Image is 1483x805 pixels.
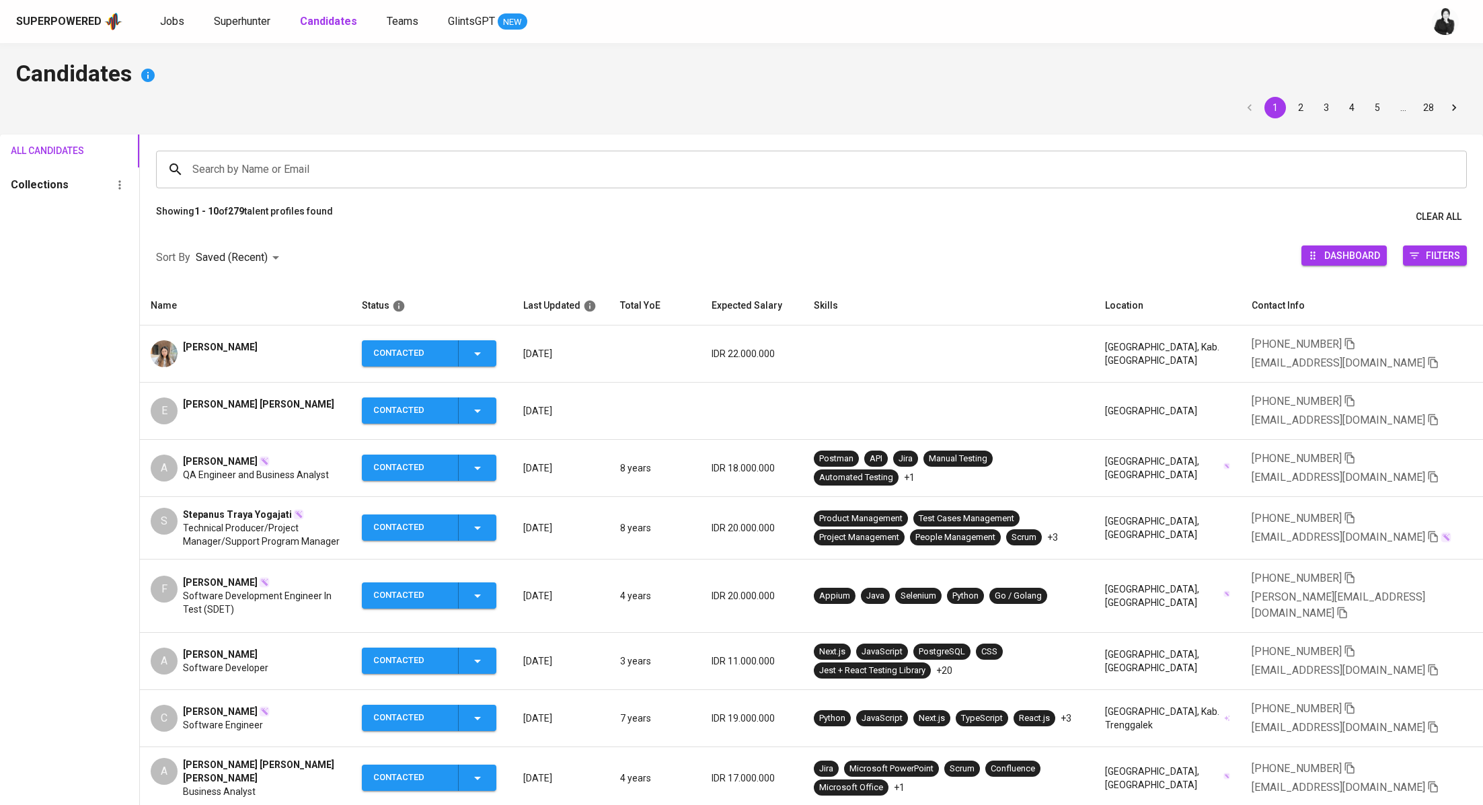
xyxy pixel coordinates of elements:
[620,712,690,725] p: 7 years
[1252,762,1342,775] span: [PHONE_NUMBER]
[1301,245,1387,266] button: Dashboard
[183,521,340,548] span: Technical Producer/Project Manager/Support Program Manager
[183,508,292,521] span: Stepanus Traya Yogajati
[259,456,270,467] img: magic_wand.svg
[16,59,1467,91] h4: Candidates
[952,590,979,603] div: Python
[183,589,340,616] span: Software Development Engineer In Test (SDET)
[151,758,178,785] div: A
[387,15,418,28] span: Teams
[819,471,893,484] div: Automated Testing
[712,347,792,360] p: IDR 22.000.000
[819,781,883,794] div: Microsoft Office
[523,404,599,418] p: [DATE]
[819,590,850,603] div: Appium
[151,340,178,367] img: 0c55c527eea9315a7b14c6c35eb2d954.png
[712,654,792,668] p: IDR 11.000.000
[1403,245,1467,266] button: Filters
[183,705,258,718] span: [PERSON_NAME]
[11,176,69,194] h6: Collections
[1441,532,1451,543] img: magic_wand.svg
[1237,97,1467,118] nav: pagination navigation
[300,15,357,28] b: Candidates
[11,143,69,159] span: All Candidates
[1252,395,1342,408] span: [PHONE_NUMBER]
[214,13,273,30] a: Superhunter
[919,712,945,725] div: Next.js
[819,712,845,725] div: Python
[362,340,496,367] button: Contacted
[1105,404,1229,418] div: [GEOGRAPHIC_DATA]
[373,582,447,609] div: Contacted
[183,758,340,785] span: [PERSON_NAME] [PERSON_NAME] [PERSON_NAME]
[373,514,447,541] div: Contacted
[1047,531,1058,544] p: +3
[849,763,934,775] div: Microsoft PowerPoint
[950,763,975,775] div: Scrum
[373,765,447,791] div: Contacted
[1094,286,1240,325] th: Location
[961,712,1003,725] div: TypeScript
[448,13,527,30] a: GlintsGPT NEW
[259,706,270,717] img: magic_wand.svg
[523,521,599,535] p: [DATE]
[1105,705,1229,732] div: [GEOGRAPHIC_DATA], Kab. Trenggalek
[183,648,258,661] span: [PERSON_NAME]
[183,576,258,589] span: [PERSON_NAME]
[183,340,258,354] span: [PERSON_NAME]
[1223,773,1230,779] img: magic_wand.svg
[523,589,599,603] p: [DATE]
[373,397,447,424] div: Contacted
[1252,414,1425,426] span: [EMAIL_ADDRESS][DOMAIN_NAME]
[151,576,178,603] div: F
[712,461,792,475] p: IDR 18.000.000
[1252,531,1425,543] span: [EMAIL_ADDRESS][DOMAIN_NAME]
[1105,514,1229,541] div: [GEOGRAPHIC_DATA], [GEOGRAPHIC_DATA]
[1264,97,1286,118] button: page 1
[523,347,599,360] p: [DATE]
[620,521,690,535] p: 8 years
[712,712,792,725] p: IDR 19.000.000
[523,654,599,668] p: [DATE]
[1290,97,1311,118] button: Go to page 2
[16,11,122,32] a: Superpoweredapp logo
[160,13,187,30] a: Jobs
[862,646,903,658] div: JavaScript
[140,286,351,325] th: Name
[712,589,792,603] p: IDR 20.000.000
[1252,781,1425,794] span: [EMAIL_ADDRESS][DOMAIN_NAME]
[1105,648,1229,675] div: [GEOGRAPHIC_DATA], [GEOGRAPHIC_DATA]
[1252,721,1425,734] span: [EMAIL_ADDRESS][DOMAIN_NAME]
[362,514,496,541] button: Contacted
[1019,712,1050,725] div: React.js
[803,286,1094,325] th: Skills
[936,664,952,677] p: +20
[362,648,496,674] button: Contacted
[1252,452,1342,465] span: [PHONE_NUMBER]
[194,206,219,217] b: 1 - 10
[862,712,903,725] div: JavaScript
[1223,463,1230,469] img: magic_wand.svg
[1416,208,1461,225] span: Clear All
[362,765,496,791] button: Contacted
[899,453,913,465] div: Jira
[1341,97,1363,118] button: Go to page 4
[1252,338,1342,350] span: [PHONE_NUMBER]
[160,15,184,28] span: Jobs
[183,785,256,798] span: Business Analyst
[1367,97,1388,118] button: Go to page 5
[183,661,268,675] span: Software Developer
[1316,97,1337,118] button: Go to page 3
[151,648,178,675] div: A
[919,646,965,658] div: PostgreSQL
[183,468,329,482] span: QA Engineer and Business Analyst
[620,771,690,785] p: 4 years
[1418,97,1439,118] button: Go to page 28
[620,461,690,475] p: 8 years
[712,771,792,785] p: IDR 17.000.000
[819,763,833,775] div: Jira
[894,781,905,794] p: +1
[819,453,853,465] div: Postman
[901,590,936,603] div: Selenium
[362,582,496,609] button: Contacted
